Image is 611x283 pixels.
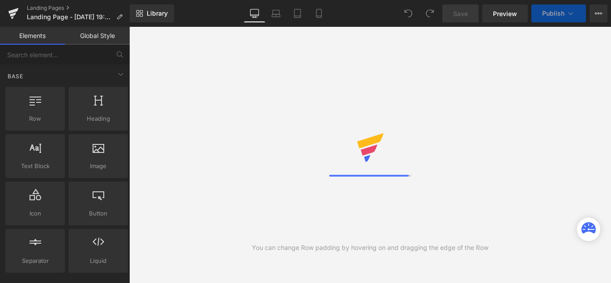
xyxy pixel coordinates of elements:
[8,256,62,266] span: Separator
[542,10,564,17] span: Publish
[27,4,130,12] a: Landing Pages
[147,9,168,17] span: Library
[244,4,265,22] a: Desktop
[265,4,287,22] a: Laptop
[8,161,62,171] span: Text Block
[8,209,62,218] span: Icon
[71,256,125,266] span: Liquid
[8,114,62,123] span: Row
[493,9,517,18] span: Preview
[252,243,488,253] div: You can change Row padding by hovering on and dragging the edge of the Row
[482,4,528,22] a: Preview
[27,13,113,21] span: Landing Page - [DATE] 19:37:43
[531,4,586,22] button: Publish
[590,4,607,22] button: More
[71,209,125,218] span: Button
[7,72,24,80] span: Base
[308,4,330,22] a: Mobile
[71,114,125,123] span: Heading
[399,4,417,22] button: Undo
[65,27,130,45] a: Global Style
[453,9,468,18] span: Save
[421,4,439,22] button: Redo
[71,161,125,171] span: Image
[287,4,308,22] a: Tablet
[130,4,174,22] a: New Library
